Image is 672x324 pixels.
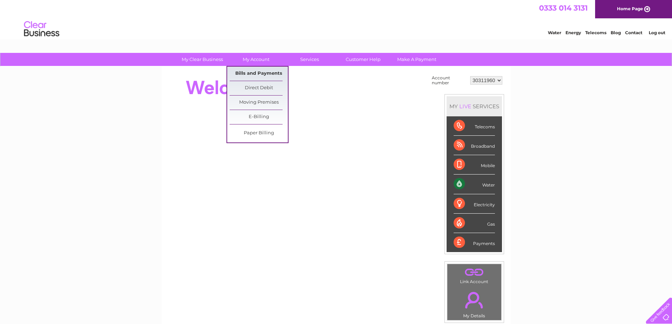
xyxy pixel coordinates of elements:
[611,30,621,35] a: Blog
[24,18,60,40] img: logo.png
[454,233,495,252] div: Payments
[230,67,288,81] a: Bills and Payments
[173,53,231,66] a: My Clear Business
[230,126,288,140] a: Paper Billing
[230,81,288,95] a: Direct Debit
[170,4,503,34] div: Clear Business is a trading name of Verastar Limited (registered in [GEOGRAPHIC_DATA] No. 3667643...
[585,30,606,35] a: Telecoms
[454,175,495,194] div: Water
[430,74,468,87] td: Account number
[454,116,495,136] div: Telecoms
[388,53,446,66] a: Make A Payment
[447,96,502,116] div: MY SERVICES
[449,266,500,278] a: .
[447,264,502,286] td: Link Account
[230,110,288,124] a: E-Billing
[565,30,581,35] a: Energy
[454,194,495,214] div: Electricity
[454,214,495,233] div: Gas
[625,30,642,35] a: Contact
[447,286,502,320] td: My Details
[649,30,665,35] a: Log out
[454,155,495,175] div: Mobile
[280,53,339,66] a: Services
[539,4,588,12] a: 0333 014 3131
[230,96,288,110] a: Moving Premises
[458,103,473,110] div: LIVE
[548,30,561,35] a: Water
[227,53,285,66] a: My Account
[334,53,392,66] a: Customer Help
[449,288,500,312] a: .
[454,136,495,155] div: Broadband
